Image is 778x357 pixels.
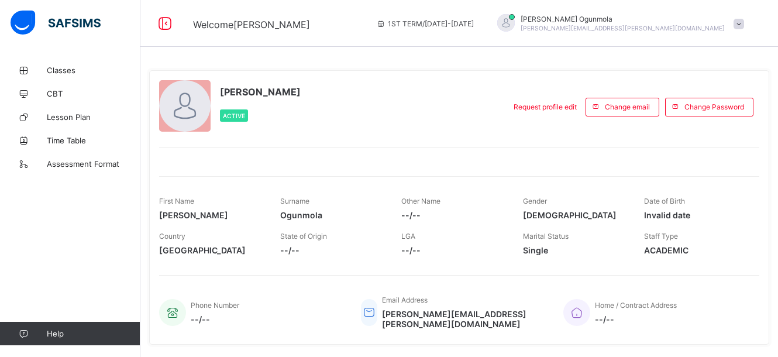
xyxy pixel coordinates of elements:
span: Classes [47,66,140,75]
span: Marital Status [523,232,569,241]
span: Request profile edit [514,102,577,111]
span: Assessment Format [47,159,140,169]
span: [PERSON_NAME] [220,86,301,98]
span: [PERSON_NAME] Ogunmola [521,15,725,23]
span: Home / Contract Address [595,301,677,310]
span: Change email [605,102,650,111]
span: Help [47,329,140,338]
span: --/-- [191,314,239,324]
span: [PERSON_NAME][EMAIL_ADDRESS][PERSON_NAME][DOMAIN_NAME] [521,25,725,32]
div: SamuelOgunmola [486,14,750,33]
span: Time Table [47,136,140,145]
span: [DEMOGRAPHIC_DATA] [523,210,626,220]
span: --/-- [401,210,505,220]
span: Email Address [382,296,428,304]
span: Welcome [PERSON_NAME] [193,19,310,30]
span: Invalid date [644,210,748,220]
span: --/-- [401,245,505,255]
span: Active [223,112,245,119]
span: Staff Type [644,232,678,241]
span: Change Password [684,102,744,111]
span: Country [159,232,185,241]
span: Surname [280,197,309,205]
span: Lesson Plan [47,112,140,122]
span: Date of Birth [644,197,685,205]
span: First Name [159,197,194,205]
span: Ogunmola [280,210,384,220]
img: safsims [11,11,101,35]
span: --/-- [280,245,384,255]
span: [PERSON_NAME][EMAIL_ADDRESS][PERSON_NAME][DOMAIN_NAME] [382,309,545,329]
span: Gender [523,197,547,205]
span: Single [523,245,626,255]
span: CBT [47,89,140,98]
span: [PERSON_NAME] [159,210,263,220]
span: Other Name [401,197,440,205]
span: [GEOGRAPHIC_DATA] [159,245,263,255]
span: ACADEMIC [644,245,748,255]
span: session/term information [376,19,474,28]
span: State of Origin [280,232,327,241]
span: Phone Number [191,301,239,310]
span: LGA [401,232,415,241]
span: --/-- [595,314,677,324]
